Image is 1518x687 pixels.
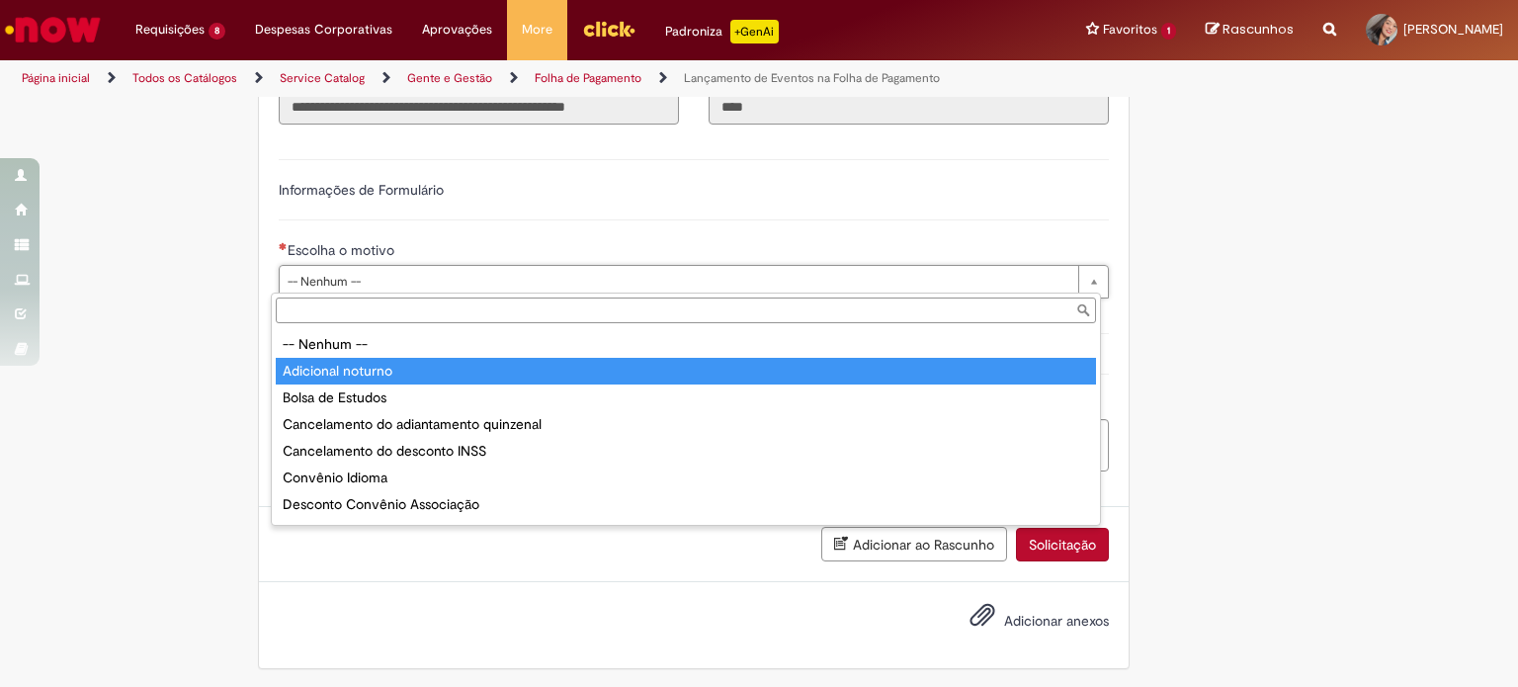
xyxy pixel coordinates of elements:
div: Cancelamento do adiantamento quinzenal [276,411,1096,438]
div: -- Nenhum -- [276,331,1096,358]
ul: Escolha o motivo [272,327,1100,525]
div: Convênio Idioma [276,465,1096,491]
div: Cancelamento do desconto INSS [276,438,1096,465]
div: Desconto de crachá [276,518,1096,545]
div: Desconto Convênio Associação [276,491,1096,518]
div: Adicional noturno [276,358,1096,385]
div: Bolsa de Estudos [276,385,1096,411]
